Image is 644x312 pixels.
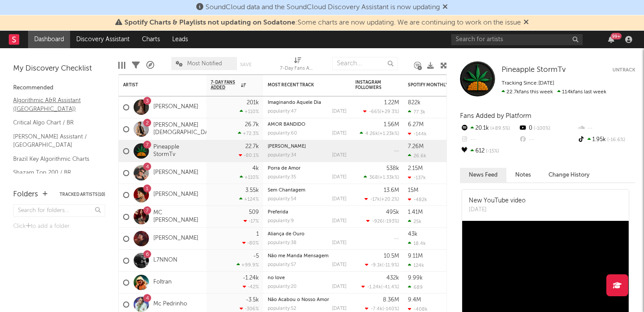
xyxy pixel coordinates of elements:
a: Mc Pedrinho [153,301,187,308]
div: [DATE] [332,109,347,114]
div: +99.9 % [237,262,259,268]
div: 2.15M [408,166,423,171]
a: Porra de Amor [268,166,301,171]
div: -408k [408,306,428,312]
span: Dismiss [524,19,529,26]
a: Algorithmic A&R Assistant ([GEOGRAPHIC_DATA]) [13,96,96,113]
span: -193 % [384,219,398,224]
button: News Feed [460,168,506,182]
div: 432k [386,275,399,281]
a: Shazam Top 200 / BR [13,168,96,177]
button: Save [240,62,251,67]
a: Pineapple StormTv [153,144,202,159]
div: 1.22M [384,100,399,106]
a: Imaginando Aquele Dia [268,100,321,105]
span: -17k [370,197,380,202]
div: 9.4M [408,297,421,303]
div: 1.56M [384,122,399,128]
div: ( ) [364,196,399,202]
div: +110 % [240,109,259,114]
div: 10.5M [384,253,399,259]
div: 20.1k [460,123,518,134]
span: : Some charts are now updating. We are continuing to work on the issue [124,19,521,26]
div: [DATE] [332,284,347,289]
a: Dashboard [28,31,70,48]
span: -926 [372,219,383,224]
div: -5 [253,253,259,259]
div: [DATE] [332,306,347,311]
div: Folders [13,189,38,200]
div: 15M [408,188,418,193]
div: 495k [386,209,399,215]
div: -- [460,134,518,145]
div: Click to add a folder. [13,221,105,232]
div: [DATE] [469,206,526,214]
a: no love [268,276,285,280]
div: popularity: 35 [268,175,296,180]
span: +20.2 % [381,197,398,202]
span: -41.4 % [382,285,398,290]
div: Sem Chantagem [268,188,347,193]
div: ( ) [364,174,399,180]
div: 1.95k [577,134,635,145]
div: Most Recent Track [268,82,333,88]
div: ( ) [361,284,399,290]
div: -- [518,134,577,145]
div: Imaginando Aquele Dia [268,100,347,105]
div: Não Acabou o Nosso Amor [268,298,347,302]
div: [DATE] [332,175,347,180]
div: -- [577,123,635,134]
div: Edit Columns [118,53,125,78]
div: Aliança de Ouro [268,232,347,237]
div: popularity: 34 [268,153,297,158]
div: -1.24k [243,275,259,281]
a: [PERSON_NAME] [153,191,198,199]
a: Aliança de Ouro [268,232,304,237]
a: Preferida [268,210,288,215]
a: Foltran [153,279,172,286]
span: -11.9 % [383,263,398,268]
div: +110 % [240,174,259,180]
div: -306 % [240,306,259,312]
div: popularity: 38 [268,241,297,245]
div: -42 % [243,284,259,290]
div: 4k [252,166,259,171]
div: 8.36M [383,297,399,303]
span: Tracking Since: [DATE] [502,81,554,86]
div: [DATE] [332,219,347,223]
a: [PERSON_NAME] [153,235,198,242]
div: AMOR BANDIDO [268,122,347,127]
div: -80.1 % [239,152,259,158]
div: [DATE] [332,197,347,202]
div: [DATE] [332,153,347,158]
div: A&R Pipeline [146,53,154,78]
div: [DATE] [332,241,347,245]
div: 22.7k [245,144,259,149]
input: Search... [332,57,398,70]
div: popularity: 20 [268,284,297,289]
div: 124k [408,262,424,268]
div: My Discovery Checklist [13,64,105,74]
a: Brazil Key Algorithmic Charts [13,154,96,164]
button: Untrack [612,66,635,74]
span: Most Notified [187,61,222,67]
a: [PERSON_NAME] [268,144,306,149]
button: Tracked Artists(10) [60,192,105,197]
a: Leads [166,31,194,48]
div: 7.26M [408,144,424,149]
span: 22.7k fans this week [502,89,553,95]
a: [PERSON_NAME] Assistant / [GEOGRAPHIC_DATA] [13,132,96,150]
div: popularity: 9 [268,219,294,223]
div: Porra de Amor [268,166,347,171]
span: SoundCloud data and the SoundCloud Discovery Assistant is now updating [205,4,440,11]
span: -16.6 % [606,138,625,142]
div: Spotify Monthly Listeners [408,82,474,88]
div: 25k [408,219,421,224]
div: popularity: 47 [268,109,297,114]
span: +89.5 % [489,126,510,131]
input: Search for artists [451,34,583,45]
a: MC [PERSON_NAME] [153,209,202,224]
div: Não me Manda Mensagem [268,254,347,259]
a: Sem Chantagem [268,188,305,193]
a: Discovery Assistant [70,31,136,48]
